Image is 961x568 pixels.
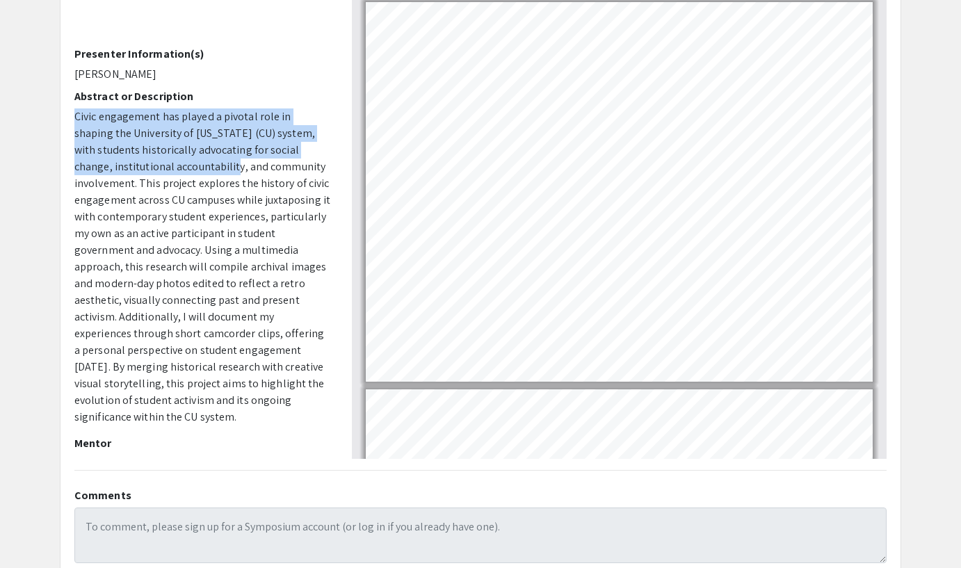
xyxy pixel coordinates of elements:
[74,90,331,103] h2: Abstract or Description
[74,108,331,425] p: Civic engagement has played a pivotal role in shaping the University of [US_STATE] (CU) system, w...
[74,66,331,83] p: [PERSON_NAME]
[10,505,59,558] iframe: Chat
[74,455,331,472] p: [PERSON_NAME]
[74,489,887,502] h2: Comments
[74,437,331,450] h2: Mentor
[74,47,331,60] h2: Presenter Information(s)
